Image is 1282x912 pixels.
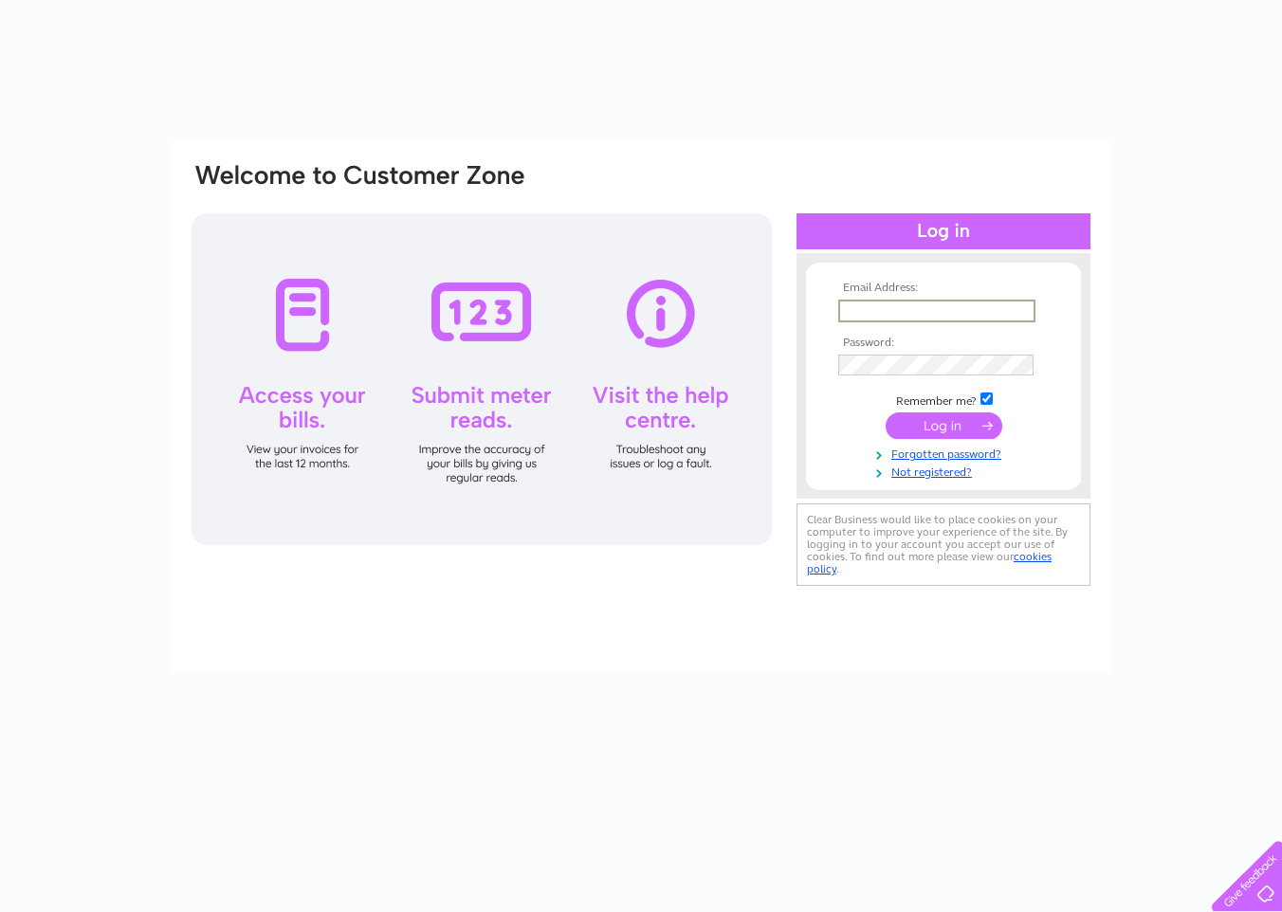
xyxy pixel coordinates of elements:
[807,550,1052,575] a: cookies policy
[886,412,1002,439] input: Submit
[833,390,1053,409] td: Remember me?
[838,462,1053,480] a: Not registered?
[838,444,1053,462] a: Forgotten password?
[833,282,1053,295] th: Email Address:
[833,337,1053,350] th: Password:
[797,503,1090,586] div: Clear Business would like to place cookies on your computer to improve your experience of the sit...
